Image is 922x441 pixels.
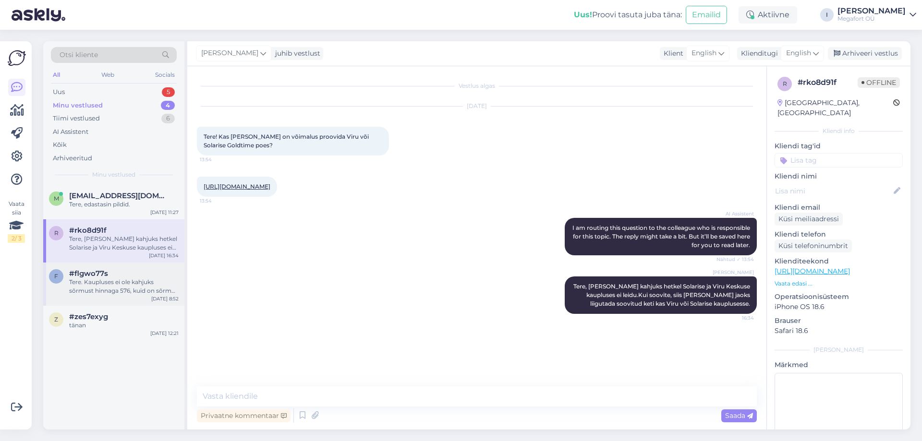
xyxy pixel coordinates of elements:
span: m [54,195,59,202]
div: Megafort OÜ [837,15,906,23]
span: English [691,48,716,59]
div: Küsi meiliaadressi [775,213,843,226]
p: Kliendi nimi [775,171,903,181]
span: #zes7exyg [69,312,108,321]
span: r [783,80,787,87]
span: f [54,273,58,280]
a: [URL][DOMAIN_NAME] [775,267,850,275]
span: AI Assistent [718,210,754,217]
div: # rko8d91f [798,77,858,88]
p: Kliendi telefon [775,229,903,239]
p: Klienditeekond [775,256,903,266]
span: r [54,229,59,237]
div: [DATE] 16:34 [149,252,179,259]
div: Vestlus algas [197,82,757,90]
span: Tere, [PERSON_NAME] kahjuks hetkel Solarise ja Viru Keskuse kaupluses ei leidu.Kui soovite, siis ... [573,283,752,307]
div: Web [99,69,116,81]
div: Socials [153,69,177,81]
div: 4 [161,101,175,110]
span: 16:34 [718,314,754,322]
span: English [786,48,811,59]
div: Klienditugi [737,48,778,59]
span: [PERSON_NAME] [713,269,754,276]
span: Tere! Kas [PERSON_NAME] on võimalus proovida Viru või Solarise Goldtime poes? [204,133,370,149]
div: Vaata siia [8,200,25,243]
div: All [51,69,62,81]
button: Emailid [686,6,727,24]
span: Saada [725,411,753,420]
input: Lisa nimi [775,186,892,196]
span: 13:54 [200,156,236,163]
div: [DATE] 11:27 [150,209,179,216]
a: [URL][DOMAIN_NAME] [204,183,270,190]
p: Operatsioonisüsteem [775,292,903,302]
p: iPhone OS 18.6 [775,302,903,312]
div: Küsi telefoninumbrit [775,239,852,252]
span: I am routing this question to the colleague who is responsible for this topic. The reply might ta... [572,224,752,249]
div: Tere, [PERSON_NAME] kahjuks hetkel Solarise ja Viru Keskuse kaupluses ei leidu.Kui soovite, siis ... [69,235,179,252]
div: [GEOGRAPHIC_DATA], [GEOGRAPHIC_DATA] [777,98,893,118]
a: [PERSON_NAME]Megafort OÜ [837,7,916,23]
div: Proovi tasuta juba täna: [574,9,682,21]
div: Klient [660,48,683,59]
div: [DATE] 12:21 [150,330,179,337]
span: Nähtud ✓ 13:54 [716,256,754,263]
div: 2 / 3 [8,234,25,243]
div: 6 [161,114,175,123]
div: Tere, edastasin pildid. [69,200,179,209]
span: Otsi kliente [60,50,98,60]
div: [PERSON_NAME] [775,346,903,354]
div: Kõik [53,140,67,150]
div: [DATE] [197,102,757,110]
div: Arhiveeritud [53,154,92,163]
img: Askly Logo [8,49,26,67]
span: Minu vestlused [92,170,135,179]
b: Uus! [574,10,592,19]
span: margusjuhanson5@gmail.com [69,191,169,200]
div: [DATE] 8:52 [151,295,179,302]
input: Lisa tag [775,153,903,167]
p: Safari 18.6 [775,326,903,336]
div: AI Assistent [53,127,88,137]
div: juhib vestlust [271,48,320,59]
div: Kliendi info [775,127,903,135]
p: Kliendi tag'id [775,141,903,151]
div: Minu vestlused [53,101,103,110]
span: #rko8d91f [69,226,107,235]
p: Vaata edasi ... [775,279,903,288]
p: Kliendi email [775,203,903,213]
p: Brauser [775,316,903,326]
span: [PERSON_NAME] [201,48,258,59]
div: Tere. Kaupluses ei ole kahjuks sõrmust hinnaga 576, kuid on sõrmus hinnaga 575.- ja suuruses 17. ... [69,278,179,295]
div: Privaatne kommentaar [197,409,291,422]
div: Uus [53,87,65,97]
div: Arhiveeri vestlus [828,47,902,60]
div: 5 [162,87,175,97]
div: tänan [69,321,179,330]
span: Offline [858,77,900,88]
div: [PERSON_NAME] [837,7,906,15]
div: Aktiivne [739,6,797,24]
div: Tiimi vestlused [53,114,100,123]
span: z [54,316,58,323]
span: #flgwo77s [69,269,108,278]
p: Märkmed [775,360,903,370]
span: 13:54 [200,197,236,204]
div: I [820,8,834,22]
